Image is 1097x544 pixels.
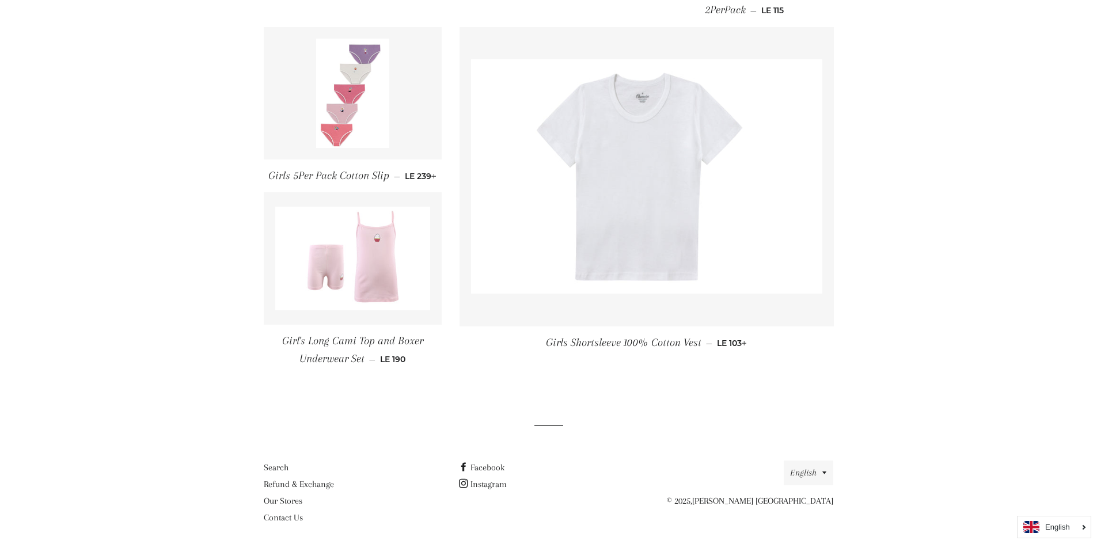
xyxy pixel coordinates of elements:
span: Girls 5Per Pack Cotton Slip [268,169,389,182]
span: LE 239 [405,171,436,181]
a: [PERSON_NAME] [GEOGRAPHIC_DATA] [692,496,833,506]
a: Girl's Long Cami Top and Boxer Underwear Set — LE 190 [264,325,442,376]
a: Refund & Exchange [264,479,334,489]
span: Girls Shortsleeve 100% Cotton Vest [546,336,701,349]
a: Facebook [459,462,504,473]
span: Girl's Long Cami Top and Boxer Underwear Set [282,334,423,365]
a: Our Stores [264,496,302,506]
span: LE 115 [761,5,784,16]
span: — [369,354,375,364]
span: LE 103 [717,338,747,348]
span: — [706,338,712,348]
span: — [750,5,757,16]
a: Contact Us [264,512,303,523]
span: LE 190 [380,354,405,364]
a: Girls 5Per Pack Cotton Slip — LE 239 [264,159,442,192]
button: English [784,461,833,485]
a: English [1023,521,1085,533]
a: Instagram [459,479,507,489]
a: Girls Shortsleeve 100% Cotton Vest — LE 103 [460,326,834,359]
a: Search [264,462,289,473]
i: English [1045,523,1070,531]
span: — [394,171,400,181]
p: © 2025, [655,494,833,508]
